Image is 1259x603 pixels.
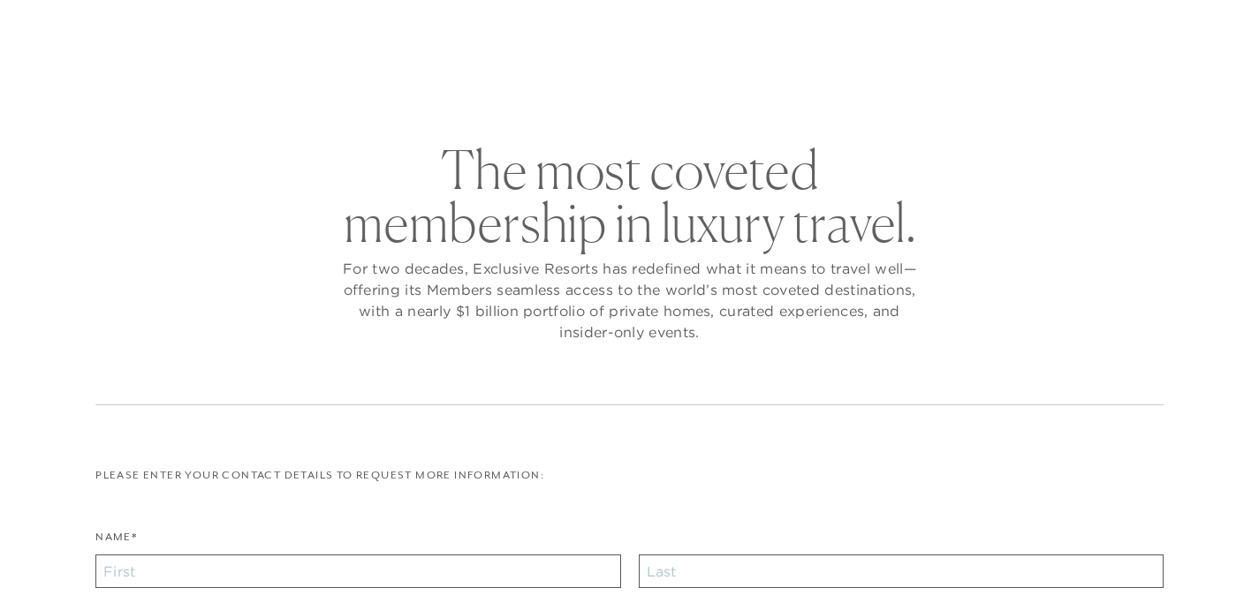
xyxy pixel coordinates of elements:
[338,143,921,249] h2: The most coveted membership in luxury travel.
[724,57,832,108] a: Community
[53,19,130,35] a: Get Started
[427,57,562,108] a: The Collection
[338,258,921,343] p: For two decades, Exclusive Resorts has redefined what it means to travel well—offering its Member...
[95,554,620,588] input: First
[95,529,137,554] label: Name*
[1073,19,1160,35] a: Member Login
[588,57,698,108] a: Membership
[95,467,1164,484] p: Please enter your contact details to request more information:
[639,554,1164,588] input: Last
